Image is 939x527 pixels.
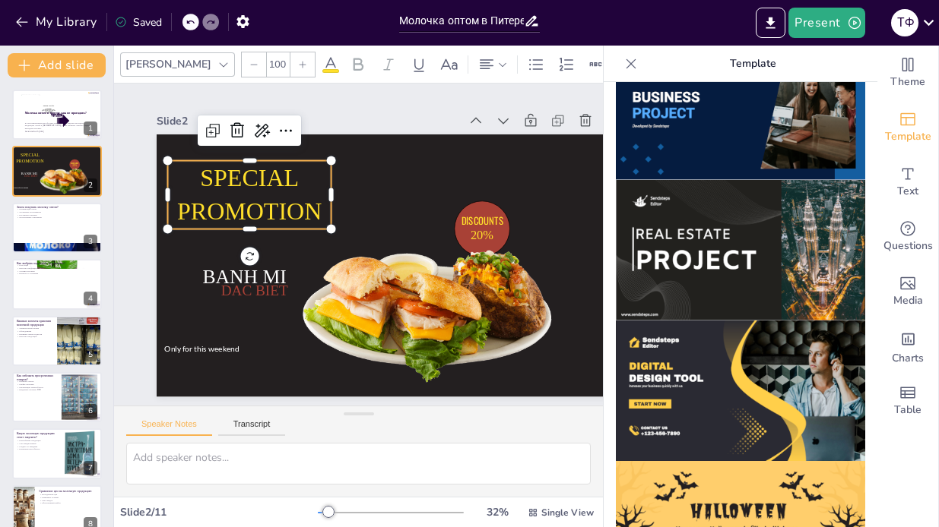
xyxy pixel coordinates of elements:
[12,316,102,366] div: 5
[894,402,922,418] span: Table
[17,327,52,330] p: Температурный режим
[17,443,57,446] p: Учет предпочтений
[17,270,97,273] p: Условия поставки
[756,8,785,38] button: Export to PowerPoint
[17,273,97,276] p: Вопросы и уточнения
[11,10,103,34] button: My Library
[17,264,97,267] p: Репутация
[17,210,97,213] p: Улучшение ассортимента
[788,8,864,38] button: Present
[120,505,318,519] div: Slide 2 / 11
[157,114,459,128] div: Slide 2
[39,502,97,505] p: Обоснованный выбор
[84,404,97,418] div: 6
[8,53,106,77] button: Add slide
[52,114,63,118] span: Heading
[897,183,918,200] span: Text
[42,109,56,112] span: We would like to express our sincerest gratitude for celebrating our wedding with us.
[17,261,97,266] p: Как выбрать надежного поставщика?
[177,164,322,225] span: SPECIAL PROMOTION
[893,292,923,309] span: Media
[202,266,286,287] span: BANH MI
[891,9,918,36] div: T Ф
[616,180,865,320] img: thumb-11.png
[17,208,97,211] p: Оптимизация затрат
[45,112,52,113] span: bella & [PERSON_NAME]
[221,282,288,298] span: DAC BIET
[17,380,57,383] p: Проверка сроков
[164,344,240,353] span: Only for this weekend
[17,205,97,210] p: Зачем покупать молочку оптом?
[877,319,938,374] div: Add charts and graphs
[218,419,286,436] button: Transcript
[84,121,97,135] div: 1
[39,494,97,497] p: Исследование цен
[890,74,925,90] span: Theme
[17,319,52,327] p: Важные аспекты хранения молочной продукции
[643,46,862,82] p: Template
[17,267,97,270] p: Качество продукции
[126,419,212,436] button: Speaker Notes
[12,146,102,196] div: 2
[17,445,57,448] p: Следите за трендами
[17,333,52,336] p: Проверка сроков годности
[877,46,938,100] div: Change the overall theme
[16,152,44,163] span: SPECIAL PROMOTION
[17,216,97,219] p: Долгосрочные отношения
[17,335,52,338] p: Качество продукции
[399,10,525,32] input: Insert title
[541,506,594,519] span: Single View
[17,389,57,392] p: Внедрение системы FIFO
[17,374,57,382] p: Как избежать просроченных товаров?
[84,461,97,475] div: 7
[891,8,918,38] button: T Ф
[616,39,865,180] img: thumb-10.png
[892,350,924,367] span: Charts
[17,440,57,443] p: Разнообразие продукции
[39,496,97,499] p: Сравнение условий
[12,203,102,253] div: 3
[877,264,938,319] div: Add images, graphics, shapes or video
[12,259,102,309] div: 4
[39,488,97,493] p: Сравнение цен на молочную продукцию
[883,238,933,254] span: Questions
[115,15,162,30] div: Saved
[17,213,97,216] p: Постоянное наличие
[17,386,57,389] p: Организация товарооборота
[24,175,37,178] span: DAC BIET
[17,383,57,386] p: График проверки
[12,372,102,422] div: 6
[122,54,214,74] div: [PERSON_NAME]
[17,330,52,333] p: Оборудование
[43,105,54,109] span: Thank you for coming!
[14,186,28,188] span: Only for this weekend
[877,210,938,264] div: Get real-time input from your audience
[12,428,102,478] div: 7
[479,505,515,519] div: 32 %
[877,155,938,210] div: Add text boxes
[17,448,57,451] p: Конкурентоспособность
[462,213,503,227] span: DISCOUNTS
[84,348,97,361] div: 5
[877,374,938,428] div: Add a table
[877,100,938,155] div: Add ready made slides
[17,431,57,440] p: Какую молочную продукцию стоит закупать?
[21,172,37,175] span: BANH MI
[84,235,97,248] div: 3
[885,128,931,145] span: Template
[84,292,97,305] div: 4
[12,90,102,140] div: 1
[84,178,97,192] div: 2
[616,320,865,461] img: thumb-12.png
[39,499,97,502] p: Учет скидок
